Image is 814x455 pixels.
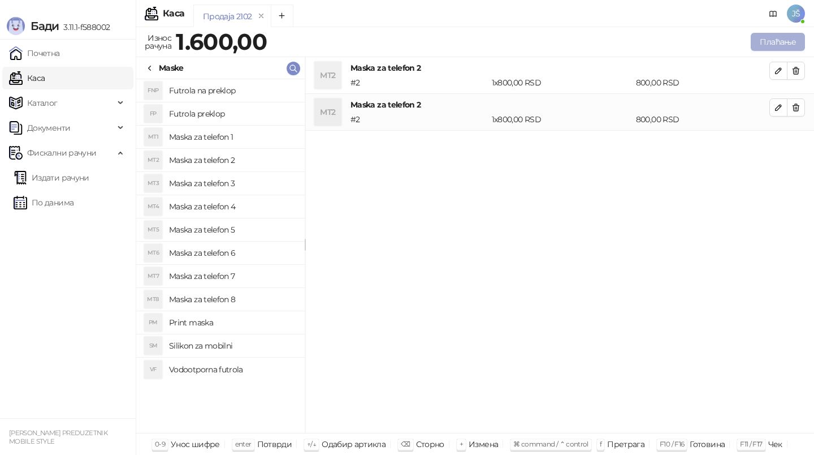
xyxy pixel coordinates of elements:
span: JŠ [787,5,805,23]
div: Измена [469,437,498,452]
div: MT2 [314,62,341,89]
div: 1 x 800,00 RSD [490,113,634,126]
div: Maske [159,62,184,74]
div: Претрага [607,437,644,452]
h4: Maska za telefon 1 [169,128,296,146]
h4: Maska za telefon 7 [169,267,296,285]
div: MT2 [144,151,162,169]
button: Add tab [271,5,293,27]
div: Чек [768,437,782,452]
a: По данима [14,191,73,214]
div: MT3 [144,174,162,192]
div: Износ рачуна [142,31,174,53]
h4: Maska za telefon 4 [169,198,296,216]
span: Фискални рачуни [27,141,96,164]
a: Почетна [9,42,60,65]
h4: Maska za telefon 2 [350,62,769,74]
h4: Maska za telefon 2 [169,151,296,169]
span: f [600,440,601,448]
div: VF [144,360,162,379]
h4: Maska za telefon 2 [350,98,769,111]
div: MT6 [144,244,162,262]
span: 0-9 [155,440,165,448]
span: F11 / F17 [740,440,762,448]
span: ↑/↓ [307,440,316,448]
h4: Print maska [169,314,296,332]
h4: Maska za telefon 5 [169,221,296,239]
div: Готовина [690,437,725,452]
span: ⌘ command / ⌃ control [513,440,588,448]
a: Каса [9,67,45,89]
h4: Maska za telefon 3 [169,174,296,192]
img: Logo [7,17,25,35]
div: # 2 [348,113,490,126]
button: Плаћање [751,33,805,51]
div: Потврди [257,437,292,452]
div: FP [144,105,162,123]
span: + [460,440,463,448]
div: MT1 [144,128,162,146]
div: 800,00 RSD [634,113,772,126]
span: Документи [27,117,70,139]
div: # 2 [348,76,490,89]
div: Одабир артикла [322,437,386,452]
div: MT5 [144,221,162,239]
span: ⌫ [401,440,410,448]
div: FNP [144,81,162,100]
div: Продаја 2102 [203,10,252,23]
div: MT7 [144,267,162,285]
div: MT4 [144,198,162,216]
span: F10 / F16 [660,440,684,448]
strong: 1.600,00 [176,28,267,55]
a: Документација [764,5,782,23]
span: enter [235,440,252,448]
h4: Silikon za mobilni [169,337,296,355]
h4: Futrola na preklop [169,81,296,100]
span: 3.11.1-f588002 [59,22,110,32]
div: 1 x 800,00 RSD [490,76,634,89]
div: MT2 [314,98,341,126]
div: 800,00 RSD [634,76,772,89]
div: MT8 [144,290,162,308]
div: Сторно [416,437,444,452]
div: Каса [163,9,184,18]
h4: Maska za telefon 6 [169,244,296,262]
h4: Vodootporna futrola [169,360,296,379]
h4: Futrola preklop [169,105,296,123]
span: Каталог [27,92,58,114]
button: remove [254,11,269,21]
div: SM [144,337,162,355]
span: Бади [31,19,59,33]
div: grid [136,79,305,433]
a: Издати рачуни [14,166,89,189]
small: [PERSON_NAME] PREDUZETNIK MOBILE STYLE [9,429,107,445]
div: Унос шифре [171,437,220,452]
div: PM [144,314,162,332]
h4: Maska za telefon 8 [169,290,296,308]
